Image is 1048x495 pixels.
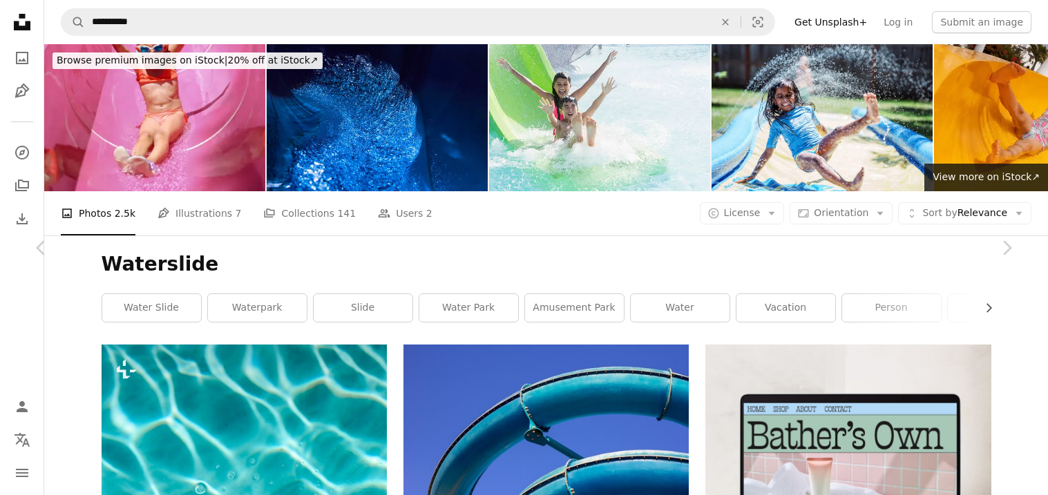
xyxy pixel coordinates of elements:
[712,44,933,191] img: Indian girl having fun playing on slip n slide
[314,294,412,322] a: slide
[814,207,868,218] span: Orientation
[44,44,331,77] a: Browse premium images on iStock|20% off at iStock↗
[208,294,307,322] a: waterpark
[875,11,921,33] a: Log in
[57,55,227,66] span: Browse premium images on iStock |
[8,77,36,105] a: Illustrations
[948,294,1047,322] a: child
[631,294,730,322] a: water
[922,207,957,218] span: Sort by
[922,206,1007,220] span: Relevance
[102,294,201,322] a: water slide
[8,459,36,487] button: Menu
[8,139,36,166] a: Explore
[8,426,36,454] button: Language
[267,44,488,191] img: propelling water moving rapidly down a surface or slide indicating motion with bokeh light effect...
[932,11,1031,33] button: Submit an image
[426,206,432,221] span: 2
[403,433,689,445] a: a blue water slide against a blue sky
[790,202,893,224] button: Orientation
[965,182,1048,314] a: Next
[924,164,1048,191] a: View more on iStock↗
[102,252,991,277] h1: Waterslide
[61,8,775,36] form: Find visuals sitewide
[724,207,761,218] span: License
[8,172,36,200] a: Collections
[898,202,1031,224] button: Sort byRelevance
[933,171,1040,182] span: View more on iStock ↗
[8,44,36,72] a: Photos
[378,191,432,235] a: Users 2
[61,9,85,35] button: Search Unsplash
[842,294,941,322] a: person
[337,206,356,221] span: 141
[710,9,741,35] button: Clear
[44,44,265,191] img: Little girl playing on water slide in outdoor pool on a hot summer day
[8,393,36,420] a: Log in / Sign up
[786,11,875,33] a: Get Unsplash+
[736,294,835,322] a: vacation
[700,202,785,224] button: License
[489,44,710,191] img: Children on water slide
[741,9,774,35] button: Visual search
[57,55,318,66] span: 20% off at iStock ↗
[525,294,624,322] a: amusement park
[419,294,518,322] a: water park
[158,191,241,235] a: Illustrations 7
[263,191,356,235] a: Collections 141
[236,206,242,221] span: 7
